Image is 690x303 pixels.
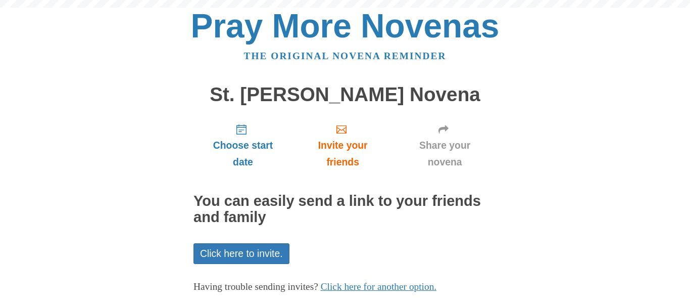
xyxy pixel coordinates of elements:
[193,281,318,292] span: Having trouble sending invites?
[403,137,486,170] span: Share your novena
[303,137,383,170] span: Invite your friends
[244,51,447,61] a: The original novena reminder
[193,115,292,176] a: Choose start date
[193,243,289,264] a: Click here to invite.
[393,115,497,176] a: Share your novena
[193,193,497,226] h2: You can easily send a link to your friends and family
[193,84,497,106] h1: St. [PERSON_NAME] Novena
[204,137,282,170] span: Choose start date
[191,7,500,45] a: Pray More Novenas
[321,281,437,292] a: Click here for another option.
[292,115,393,176] a: Invite your friends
